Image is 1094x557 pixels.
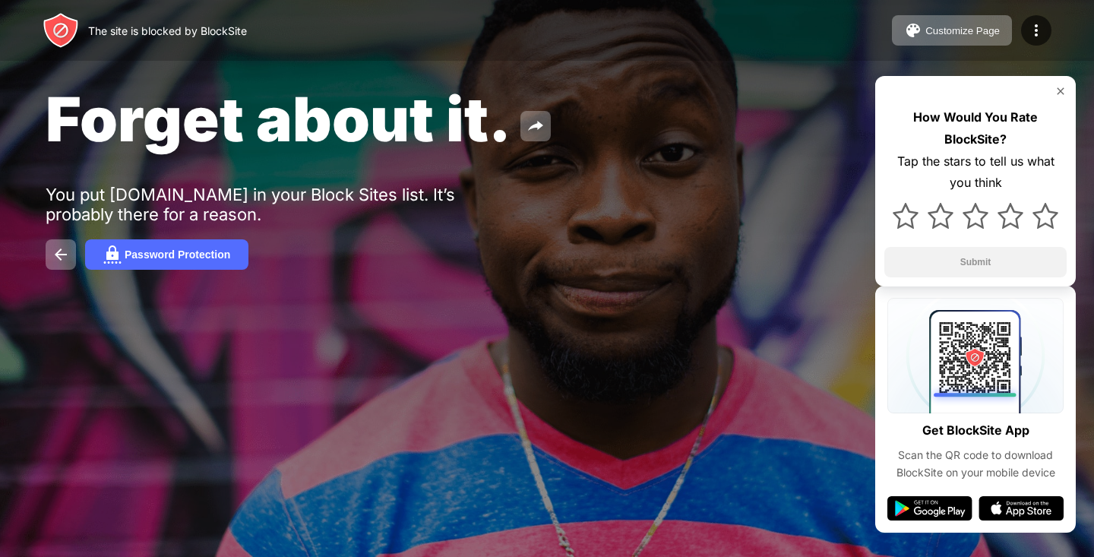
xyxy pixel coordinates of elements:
button: Password Protection [85,239,248,270]
img: menu-icon.svg [1027,21,1045,40]
img: star.svg [1032,203,1058,229]
button: Customize Page [892,15,1012,46]
img: share.svg [526,117,545,135]
img: google-play.svg [887,496,972,521]
button: Submit [884,247,1067,277]
div: Get BlockSite App [922,419,1029,441]
img: pallet.svg [904,21,922,40]
div: Customize Page [925,25,1000,36]
div: The site is blocked by BlockSite [88,24,247,37]
div: Scan the QR code to download BlockSite on your mobile device [887,447,1064,481]
div: Password Protection [125,248,230,261]
div: You put [DOMAIN_NAME] in your Block Sites list. It’s probably there for a reason. [46,185,515,224]
img: star.svg [928,203,953,229]
img: star.svg [893,203,919,229]
img: qrcode.svg [887,298,1064,413]
img: password.svg [103,245,122,264]
div: How Would You Rate BlockSite? [884,106,1067,150]
img: app-store.svg [979,496,1064,521]
img: star.svg [998,203,1023,229]
img: star.svg [963,203,988,229]
img: header-logo.svg [43,12,79,49]
img: back.svg [52,245,70,264]
img: rate-us-close.svg [1054,85,1067,97]
div: Tap the stars to tell us what you think [884,150,1067,195]
span: Forget about it. [46,82,511,156]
